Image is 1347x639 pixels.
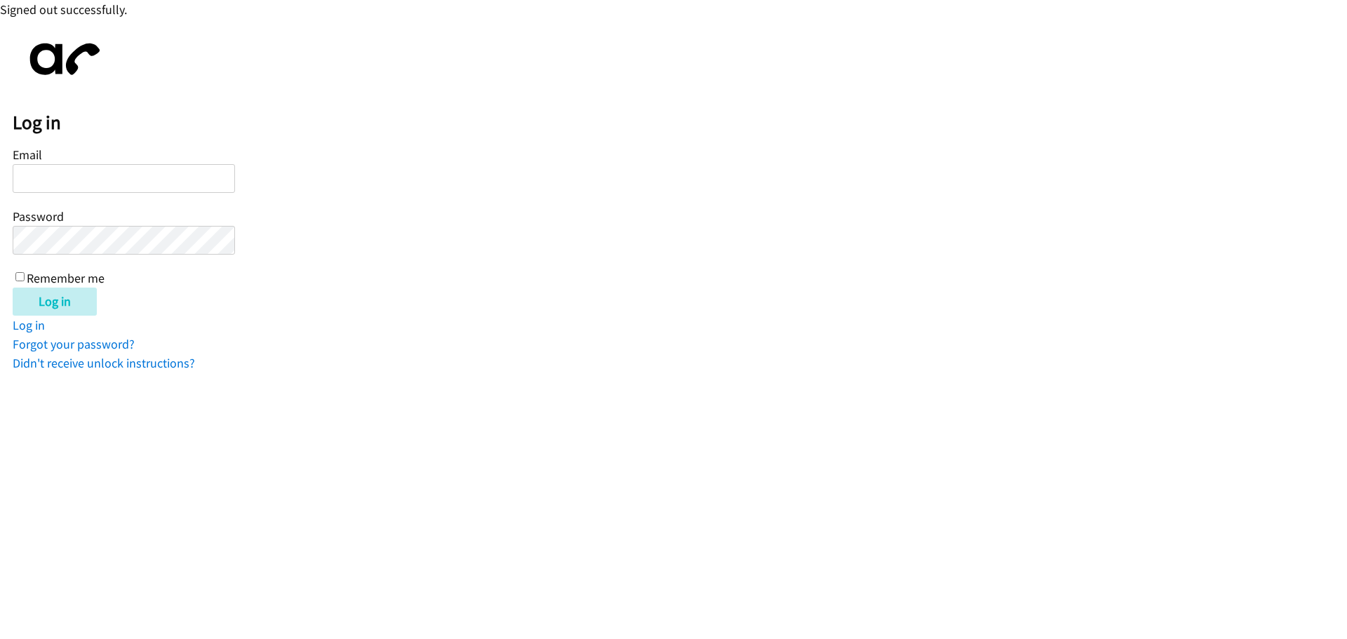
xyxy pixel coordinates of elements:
a: Log in [13,317,45,333]
a: Didn't receive unlock instructions? [13,355,195,371]
a: Forgot your password? [13,336,135,352]
label: Email [13,147,42,163]
h2: Log in [13,111,1347,135]
label: Remember me [27,270,105,286]
label: Password [13,208,64,224]
img: aphone-8a226864a2ddd6a5e75d1ebefc011f4aa8f32683c2d82f3fb0802fe031f96514.svg [13,32,111,87]
input: Log in [13,288,97,316]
